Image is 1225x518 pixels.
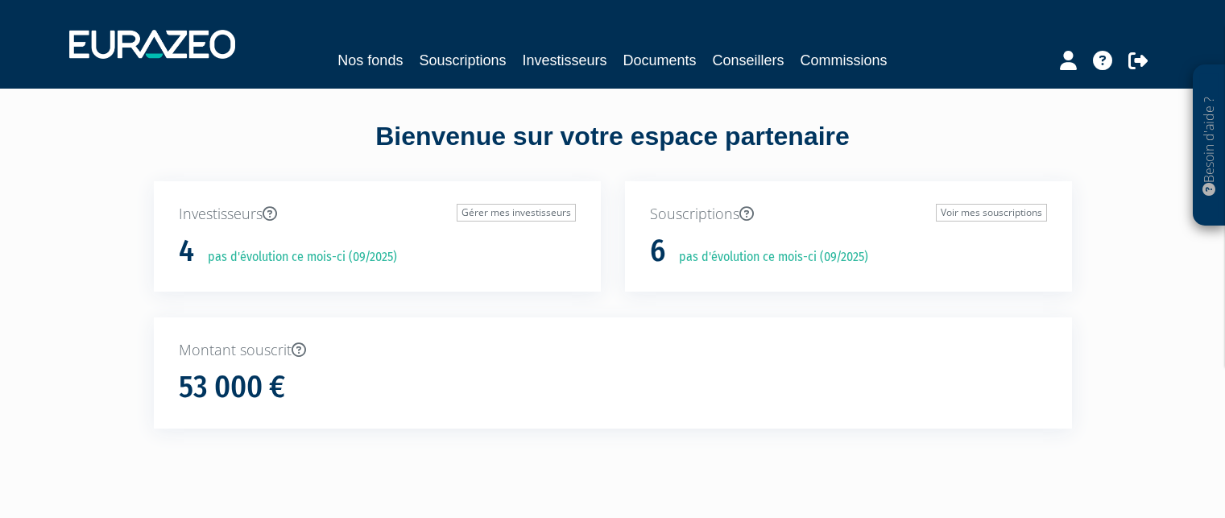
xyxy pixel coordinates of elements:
h1: 53 000 € [179,371,285,404]
a: Voir mes souscriptions [936,204,1047,222]
img: 1732889491-logotype_eurazeo_blanc_rvb.png [69,30,235,59]
p: Besoin d'aide ? [1200,73,1219,218]
p: Montant souscrit [179,340,1047,361]
h1: 6 [650,234,665,268]
p: pas d'évolution ce mois-ci (09/2025) [668,248,868,267]
a: Documents [623,49,697,72]
p: pas d'évolution ce mois-ci (09/2025) [197,248,397,267]
a: Gérer mes investisseurs [457,204,576,222]
h1: 4 [179,234,194,268]
a: Souscriptions [419,49,506,72]
a: Commissions [801,49,888,72]
div: Bienvenue sur votre espace partenaire [142,118,1084,181]
a: Conseillers [713,49,784,72]
p: Souscriptions [650,204,1047,225]
a: Investisseurs [522,49,606,72]
p: Investisseurs [179,204,576,225]
a: Nos fonds [337,49,403,72]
